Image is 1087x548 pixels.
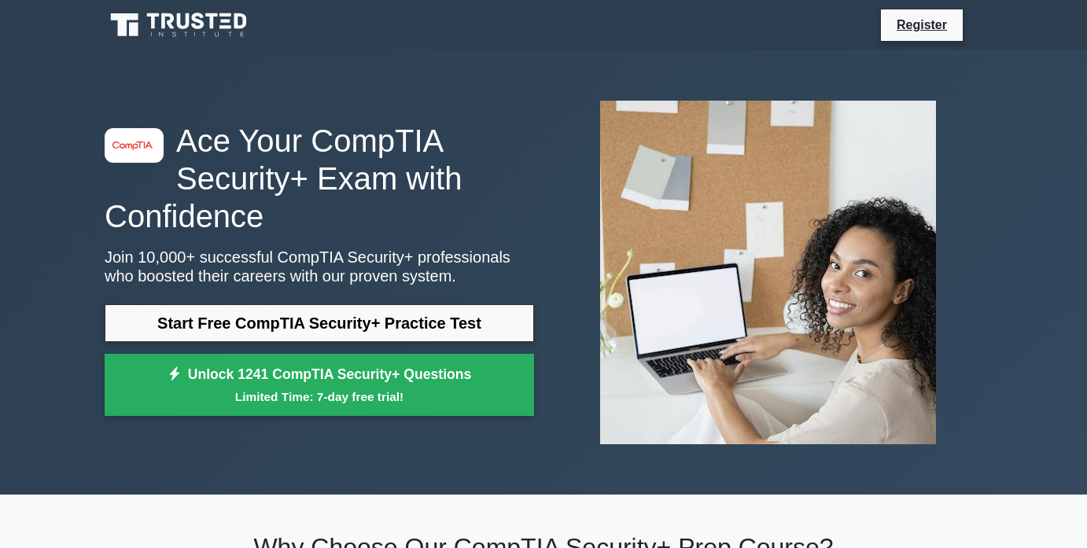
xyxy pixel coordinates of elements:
[124,388,514,406] small: Limited Time: 7-day free trial!
[105,354,534,417] a: Unlock 1241 CompTIA Security+ QuestionsLimited Time: 7-day free trial!
[105,304,534,342] a: Start Free CompTIA Security+ Practice Test
[105,248,534,285] p: Join 10,000+ successful CompTIA Security+ professionals who boosted their careers with our proven...
[105,122,534,235] h1: Ace Your CompTIA Security+ Exam with Confidence
[887,15,956,35] a: Register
